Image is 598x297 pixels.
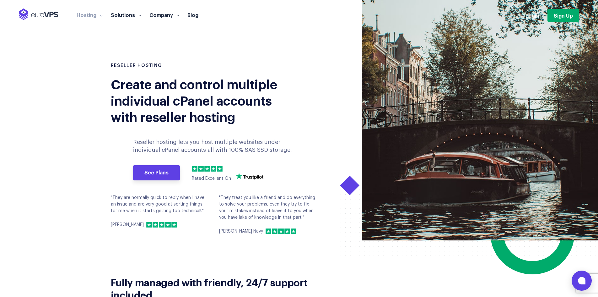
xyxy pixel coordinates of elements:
img: 4 [284,228,290,234]
button: Open chat window [572,271,592,291]
div: "They treat you like a friend and do everything to solve your problems, even they try to fix your... [219,195,318,235]
img: 2 [153,222,158,228]
img: 3 [204,166,210,172]
img: EuroVPS [19,8,58,20]
img: 1 [266,228,271,234]
a: Company [145,12,183,18]
img: 5 [217,166,223,172]
img: 4 [211,166,216,172]
div: "They are normally quick to reply when I have an issue and are very good at sorting things for me... [111,195,210,228]
img: 5 [291,228,296,234]
h1: RESELLER HOSTING [111,63,294,69]
p: [PERSON_NAME] Navy [219,228,263,235]
img: 2 [272,228,277,234]
img: 4 [165,222,171,228]
p: [PERSON_NAME] [111,222,144,228]
span: Rated Excellent On [192,176,231,181]
img: 3 [278,228,284,234]
img: 3 [159,222,164,228]
a: Hosting [73,12,107,18]
img: 2 [198,166,204,172]
a: Sign Up [547,9,579,22]
a: Login [525,12,539,19]
a: Blog [183,12,202,18]
a: See Plans [133,165,180,180]
p: Reseller hosting lets you host multiple websites under individual cPanel accounts all with 100% S... [133,138,294,154]
div: Create and control multiple individual cPanel accounts with reseller hosting [111,75,285,124]
img: 1 [192,166,197,172]
a: Solutions [107,12,145,18]
img: 1 [146,222,152,228]
img: 5 [171,222,177,228]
